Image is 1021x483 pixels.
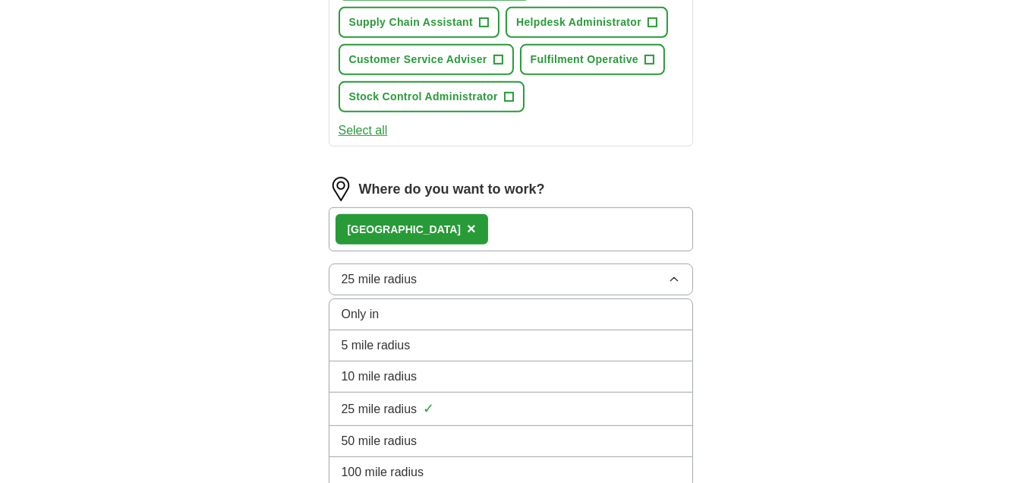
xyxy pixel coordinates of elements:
[516,14,641,30] span: Helpdesk Administrator
[339,122,388,140] button: Select all
[329,264,693,295] button: 25 mile radius
[342,368,418,386] span: 10 mile radius
[342,400,418,418] span: 25 mile radius
[467,218,476,241] button: ×
[348,222,462,238] div: [GEOGRAPHIC_DATA]
[506,7,668,38] button: Helpdesk Administrator
[342,336,411,355] span: 5 mile radius
[329,177,353,201] img: location.png
[349,14,474,30] span: Supply Chain Assistant
[339,7,500,38] button: Supply Chain Assistant
[520,44,665,75] button: Fulfilment Operative
[339,44,514,75] button: Customer Service Adviser
[423,399,434,419] span: ✓
[342,305,380,324] span: Only in
[349,52,487,68] span: Customer Service Adviser
[342,270,418,289] span: 25 mile radius
[359,179,545,200] label: Where do you want to work?
[342,463,424,481] span: 100 mile radius
[339,81,525,112] button: Stock Control Administrator
[531,52,638,68] span: Fulfilment Operative
[467,220,476,237] span: ×
[342,432,418,450] span: 50 mile radius
[349,89,498,105] span: Stock Control Administrator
